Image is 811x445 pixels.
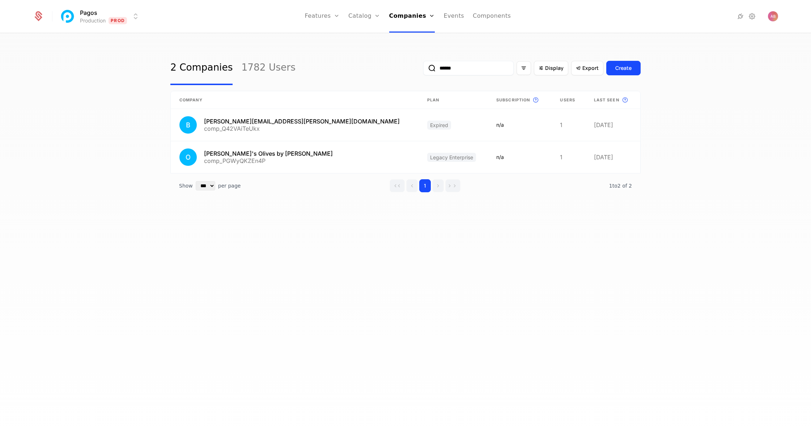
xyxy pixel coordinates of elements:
[615,64,632,72] div: Create
[419,91,488,109] th: Plan
[241,51,295,85] a: 1782 Users
[496,97,530,103] span: Subscription
[551,91,585,109] th: Users
[517,61,531,75] button: Filter options
[80,8,97,17] span: Pagos
[390,179,460,192] div: Page navigation
[171,91,419,109] th: Company
[179,182,193,189] span: Show
[594,97,619,103] span: Last seen
[609,183,632,189] span: 2
[196,181,215,190] select: Select page size
[736,12,745,21] a: Integrations
[218,182,241,189] span: per page
[80,17,106,24] div: Production
[768,11,778,21] button: Open user button
[768,11,778,21] img: Andy Barker
[445,179,460,192] button: Go to last page
[609,183,629,189] span: 1 to 2 of
[419,179,431,192] button: Go to page 1
[170,173,641,198] div: Table pagination
[545,64,564,72] span: Display
[571,61,603,75] button: Export
[606,61,641,75] button: Create
[59,8,76,25] img: Pagos
[390,179,405,192] button: Go to first page
[170,51,233,85] a: 2 Companies
[109,17,127,24] span: Prod
[534,61,568,75] button: Display
[432,179,444,192] button: Go to next page
[748,12,756,21] a: Settings
[582,64,599,72] span: Export
[406,179,418,192] button: Go to previous page
[61,8,140,24] button: Select environment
